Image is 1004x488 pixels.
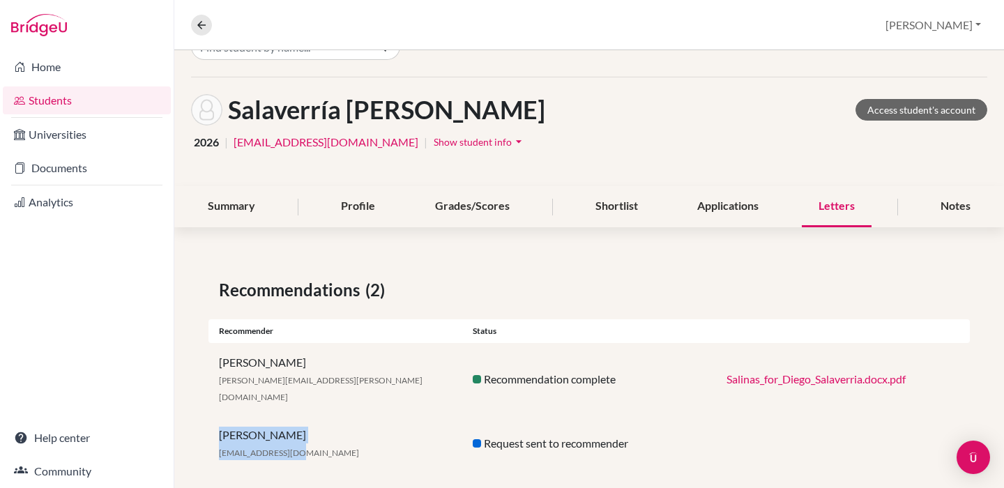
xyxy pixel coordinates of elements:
h1: Salaverría [PERSON_NAME] [228,95,545,125]
span: | [424,134,427,151]
img: Diego Arturo Salaverría Cromeyer's avatar [191,94,222,125]
a: Students [3,86,171,114]
a: Access student's account [855,99,987,121]
span: [PERSON_NAME][EMAIL_ADDRESS][PERSON_NAME][DOMAIN_NAME] [219,375,423,402]
div: Request sent to recommender [462,435,716,452]
div: Shortlist [579,186,655,227]
a: Salinas_for_Diego_Salaverria.docx.pdf [727,372,906,386]
span: (2) [365,277,390,303]
a: Help center [3,424,171,452]
img: Bridge-U [11,14,67,36]
div: Profile [324,186,392,227]
a: Analytics [3,188,171,216]
div: Letters [802,186,872,227]
i: arrow_drop_down [512,135,526,148]
a: Documents [3,154,171,182]
a: [EMAIL_ADDRESS][DOMAIN_NAME] [234,134,418,151]
div: Applications [680,186,775,227]
div: Recommendation complete [462,371,716,388]
div: Summary [191,186,272,227]
div: [PERSON_NAME] [208,427,462,460]
a: Home [3,53,171,81]
a: Community [3,457,171,485]
button: Show student infoarrow_drop_down [433,131,526,153]
a: Universities [3,121,171,148]
div: Status [462,325,716,337]
span: | [225,134,228,151]
div: [PERSON_NAME] [208,354,462,404]
div: Recommender [208,325,462,337]
div: Grades/Scores [418,186,526,227]
span: Show student info [434,136,512,148]
div: Open Intercom Messenger [957,441,990,474]
span: [EMAIL_ADDRESS][DOMAIN_NAME] [219,448,359,458]
div: Notes [924,186,987,227]
span: 2026 [194,134,219,151]
span: Recommendations [219,277,365,303]
button: [PERSON_NAME] [879,12,987,38]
